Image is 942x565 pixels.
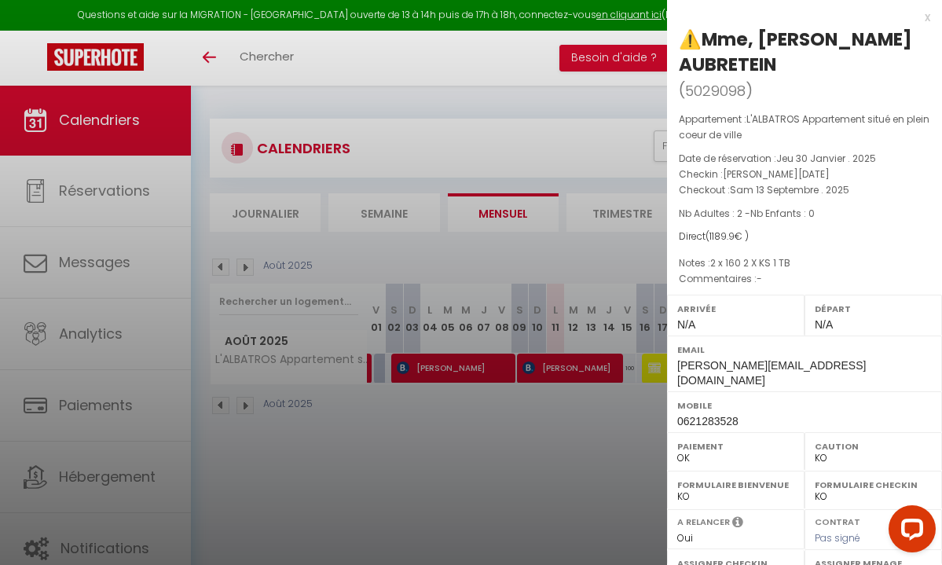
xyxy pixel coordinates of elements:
span: ( ) [679,79,753,101]
iframe: LiveChat chat widget [876,499,942,565]
div: ⚠️Mme, [PERSON_NAME] AUBRETEIN [679,27,930,77]
span: 2 x 160 2 X KS 1 TB [710,256,790,270]
p: Checkout : [679,182,930,198]
span: 1189.9 [709,229,735,243]
span: Nb Enfants : 0 [750,207,815,220]
span: ( € ) [706,229,749,243]
div: x [667,8,930,27]
p: Date de réservation : [679,151,930,167]
label: Formulaire Bienvenue [677,477,794,493]
label: Arrivée [677,301,794,317]
p: Notes : [679,255,930,271]
span: - [757,272,762,285]
label: A relancer [677,515,730,529]
span: 0621283528 [677,415,739,427]
span: N/A [815,318,833,331]
label: Formulaire Checkin [815,477,932,493]
span: Nb Adultes : 2 - [679,207,815,220]
label: Paiement [677,438,794,454]
span: [PERSON_NAME][DATE] [723,167,830,181]
label: Email [677,342,932,358]
span: 5029098 [685,81,746,101]
p: Commentaires : [679,271,930,287]
span: [PERSON_NAME][EMAIL_ADDRESS][DOMAIN_NAME] [677,359,866,387]
p: Checkin : [679,167,930,182]
span: Jeu 30 Janvier . 2025 [776,152,876,165]
label: Caution [815,438,932,454]
span: Pas signé [815,531,860,545]
p: Appartement : [679,112,930,143]
label: Départ [815,301,932,317]
label: Contrat [815,515,860,526]
span: L'ALBATROS Appartement situé en plein coeur de ville [679,112,929,141]
div: Direct [679,229,930,244]
span: Sam 13 Septembre . 2025 [730,183,849,196]
label: Mobile [677,398,932,413]
i: Sélectionner OUI si vous souhaiter envoyer les séquences de messages post-checkout [732,515,743,533]
span: N/A [677,318,695,331]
